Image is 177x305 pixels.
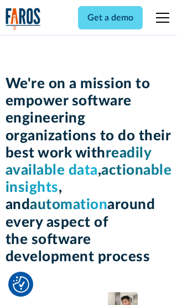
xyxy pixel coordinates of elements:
[13,276,29,293] button: Cookie Settings
[6,8,41,30] img: Logo of the analytics and reporting company Faros.
[6,75,172,266] h1: We're on a mission to empower software engineering organizations to do their best work with , , a...
[6,146,152,177] span: readily available data
[6,8,41,30] a: home
[78,6,143,29] a: Get a demo
[30,197,107,212] span: automation
[149,4,171,31] div: menu
[13,276,29,293] img: Revisit consent button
